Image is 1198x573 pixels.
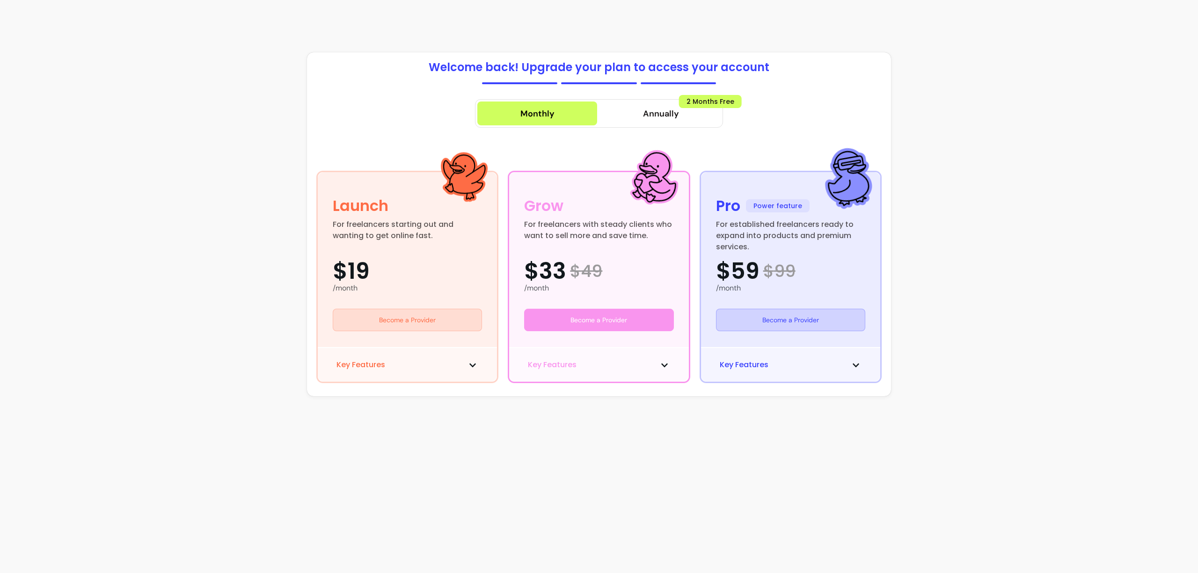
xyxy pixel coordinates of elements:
a: Become a Provider [524,309,673,331]
div: /month [333,283,482,294]
span: Annually [643,107,679,120]
button: Key Features [528,359,670,370]
div: Pro [716,195,740,217]
span: $19 [333,260,370,283]
div: Launch [333,195,388,217]
span: $59 [716,260,760,283]
span: Key Features [528,359,577,370]
span: Key Features [720,359,768,370]
a: Become a Provider [333,309,482,331]
span: Power feature [746,199,810,212]
a: Become a Provider [716,309,865,331]
div: Grow [524,195,563,217]
div: For freelancers with steady clients who want to sell more and save time. [524,219,673,241]
span: Key Features [336,359,385,370]
span: $ 99 [763,262,796,281]
span: $33 [524,260,566,283]
div: /month [716,283,865,294]
div: /month [524,283,673,294]
button: Key Features [720,359,862,370]
span: $ 49 [570,262,602,281]
div: For freelancers starting out and wanting to get online fast. [333,219,482,241]
button: Key Features [336,359,478,370]
div: For established freelancers ready to expand into products and premium services. [716,219,865,241]
h1: Welcome back! Upgrade your plan to access your account [429,60,769,75]
span: 2 Months Free [679,95,742,108]
div: Monthly [520,107,555,120]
